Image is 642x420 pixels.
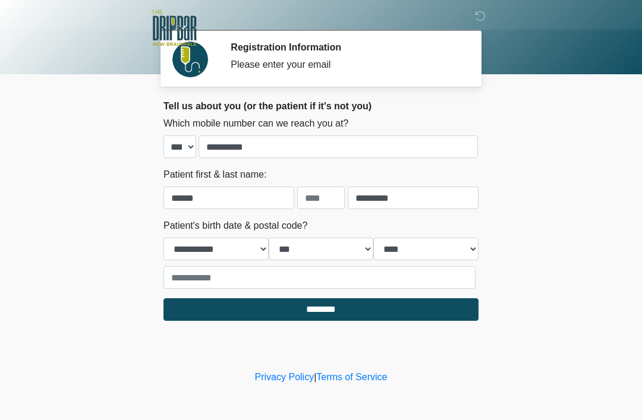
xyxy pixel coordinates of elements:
img: The DRIPBaR - New Braunfels Logo [152,9,197,48]
div: Please enter your email [231,58,461,72]
img: Agent Avatar [172,42,208,77]
a: Terms of Service [316,372,387,382]
label: Patient's birth date & postal code? [163,219,307,233]
label: Which mobile number can we reach you at? [163,116,348,131]
a: Privacy Policy [255,372,314,382]
h2: Tell us about you (or the patient if it's not you) [163,100,479,112]
label: Patient first & last name: [163,168,266,182]
a: | [314,372,316,382]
